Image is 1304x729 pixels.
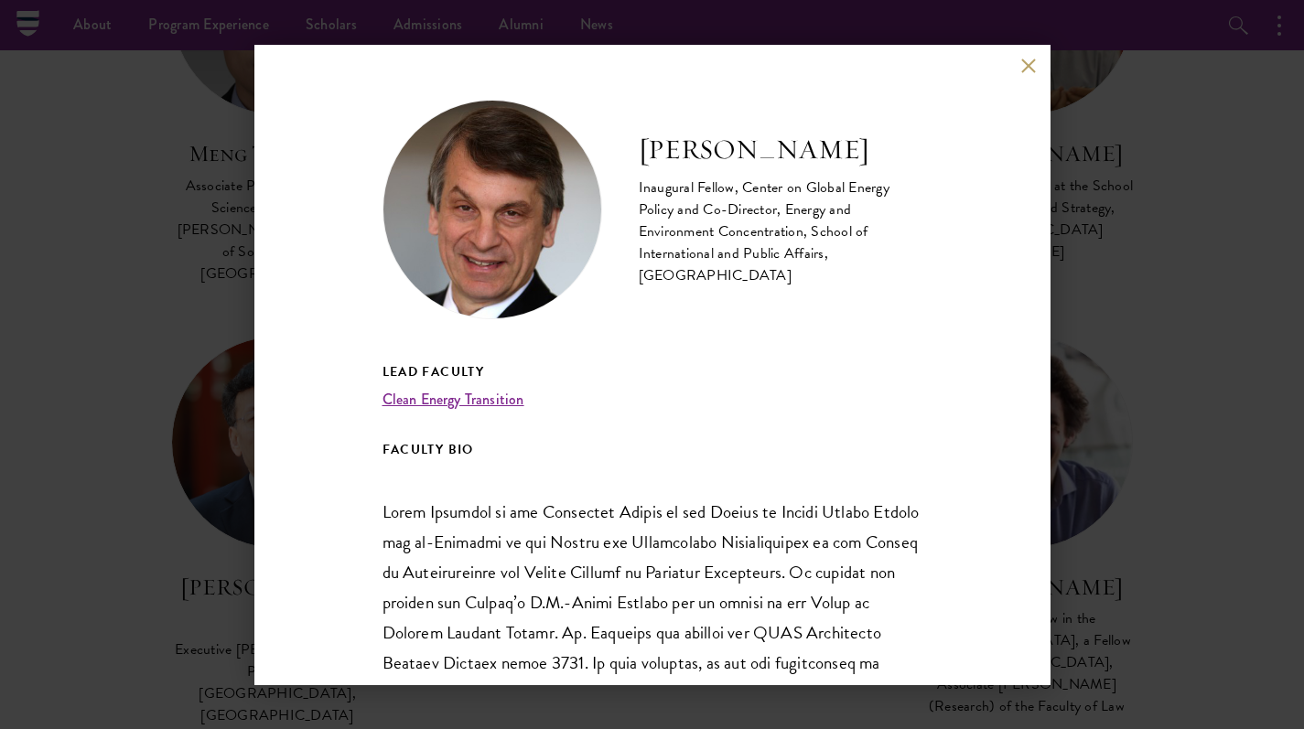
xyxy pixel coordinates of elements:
[383,100,602,319] img: David Sandalow
[383,438,922,461] h5: FACULTY BIO
[383,389,524,410] a: Clean Energy Transition
[639,177,922,286] div: Inaugural Fellow, Center on Global Energy Policy and Co-Director, Energy and Environment Concentr...
[639,132,922,168] h2: [PERSON_NAME]
[383,360,922,383] h5: Lead Faculty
